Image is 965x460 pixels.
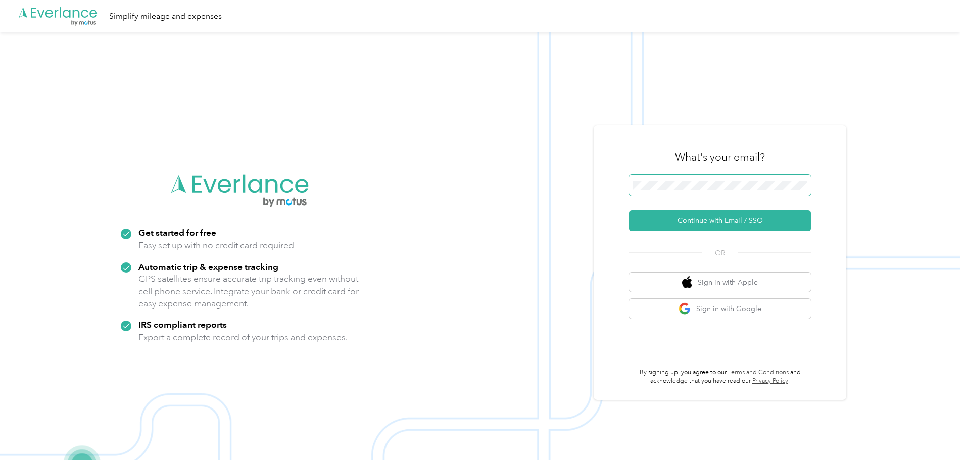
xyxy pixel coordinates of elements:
[629,210,811,231] button: Continue with Email / SSO
[728,369,789,376] a: Terms and Conditions
[138,239,294,252] p: Easy set up with no credit card required
[629,368,811,386] p: By signing up, you agree to our and acknowledge that you have read our .
[679,302,691,315] img: google logo
[629,299,811,319] button: google logoSign in with Google
[138,261,278,272] strong: Automatic trip & expense tracking
[138,227,216,238] strong: Get started for free
[682,276,692,289] img: apple logo
[752,377,788,385] a: Privacy Policy
[138,319,227,330] strong: IRS compliant reports
[629,273,811,292] button: apple logoSign in with Apple
[675,150,765,164] h3: What's your email?
[138,331,348,344] p: Export a complete record of your trips and expenses.
[109,10,222,23] div: Simplify mileage and expenses
[138,273,359,310] p: GPS satellites ensure accurate trip tracking even without cell phone service. Integrate your bank...
[702,248,738,259] span: OR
